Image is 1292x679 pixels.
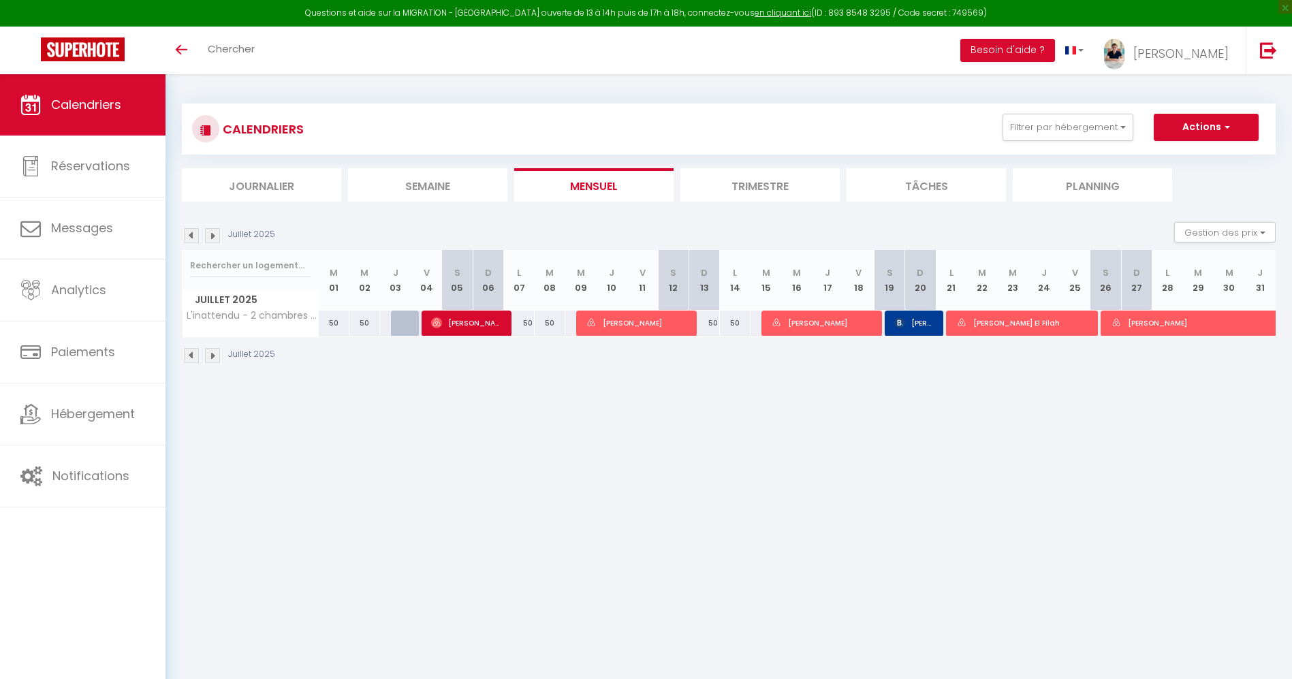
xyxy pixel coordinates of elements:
[411,250,441,311] th: 04
[658,250,689,311] th: 12
[949,266,954,279] abbr: L
[1059,250,1090,311] th: 25
[733,266,737,279] abbr: L
[431,310,503,336] span: [PERSON_NAME]
[1133,266,1140,279] abbr: D
[51,405,135,422] span: Hébergement
[535,250,565,311] th: 08
[670,266,676,279] abbr: S
[228,348,275,361] p: Juillet 2025
[577,266,585,279] abbr: M
[720,250,751,311] th: 14
[546,266,554,279] abbr: M
[380,250,411,311] th: 03
[41,37,125,61] img: Super Booking
[185,311,321,321] span: L'inattendu - 2 chambres hypercentre
[1003,114,1133,141] button: Filtrer par hébergement
[51,281,106,298] span: Analytics
[1225,266,1233,279] abbr: M
[1013,168,1172,202] li: Planning
[609,266,614,279] abbr: J
[51,157,130,174] span: Réservations
[680,168,840,202] li: Trimestre
[813,250,843,311] th: 17
[51,343,115,360] span: Paiements
[1094,27,1246,74] a: ... [PERSON_NAME]
[473,250,503,311] th: 06
[319,311,349,336] div: 50
[720,311,751,336] div: 50
[855,266,862,279] abbr: V
[689,311,719,336] div: 50
[701,266,708,279] abbr: D
[956,310,1089,336] span: [PERSON_NAME] El Filah
[319,250,349,311] th: 01
[1235,622,1292,679] iframe: LiveChat chat widget
[627,250,658,311] th: 11
[1072,266,1078,279] abbr: V
[917,266,924,279] abbr: D
[190,253,311,278] input: Rechercher un logement...
[349,311,380,336] div: 50
[1121,250,1152,311] th: 27
[208,42,255,56] span: Chercher
[1104,39,1124,69] img: ...
[586,310,688,336] span: [PERSON_NAME]
[1103,266,1109,279] abbr: S
[640,266,646,279] abbr: V
[751,250,781,311] th: 15
[424,266,430,279] abbr: V
[485,266,492,279] abbr: D
[887,266,893,279] abbr: S
[762,266,770,279] abbr: M
[874,250,904,311] th: 19
[442,250,473,311] th: 05
[966,250,997,311] th: 22
[1183,250,1214,311] th: 29
[51,96,121,113] span: Calendriers
[348,168,507,202] li: Semaine
[1174,222,1276,242] button: Gestion des prix
[1165,266,1169,279] abbr: L
[825,266,830,279] abbr: J
[1009,266,1017,279] abbr: M
[1133,45,1229,62] span: [PERSON_NAME]
[349,250,380,311] th: 02
[51,219,113,236] span: Messages
[503,311,534,336] div: 50
[393,266,398,279] abbr: J
[1041,266,1047,279] abbr: J
[894,310,935,336] span: [PERSON_NAME]
[936,250,966,311] th: 21
[52,467,129,484] span: Notifications
[503,250,534,311] th: 07
[360,266,368,279] abbr: M
[1260,42,1277,59] img: logout
[843,250,874,311] th: 18
[228,228,275,241] p: Juillet 2025
[998,250,1028,311] th: 23
[1152,250,1182,311] th: 28
[330,266,338,279] abbr: M
[1257,266,1263,279] abbr: J
[755,7,811,18] a: en cliquant ici
[960,39,1055,62] button: Besoin d'aide ?
[793,266,801,279] abbr: M
[847,168,1006,202] li: Tâches
[689,250,719,311] th: 13
[905,250,936,311] th: 20
[198,27,265,74] a: Chercher
[535,311,565,336] div: 50
[1154,114,1259,141] button: Actions
[514,168,674,202] li: Mensuel
[517,266,521,279] abbr: L
[1090,250,1121,311] th: 26
[781,250,812,311] th: 16
[1244,250,1276,311] th: 31
[596,250,627,311] th: 10
[219,114,304,144] h3: CALENDRIERS
[771,310,873,336] span: [PERSON_NAME]
[1028,250,1059,311] th: 24
[1194,266,1202,279] abbr: M
[182,168,341,202] li: Journalier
